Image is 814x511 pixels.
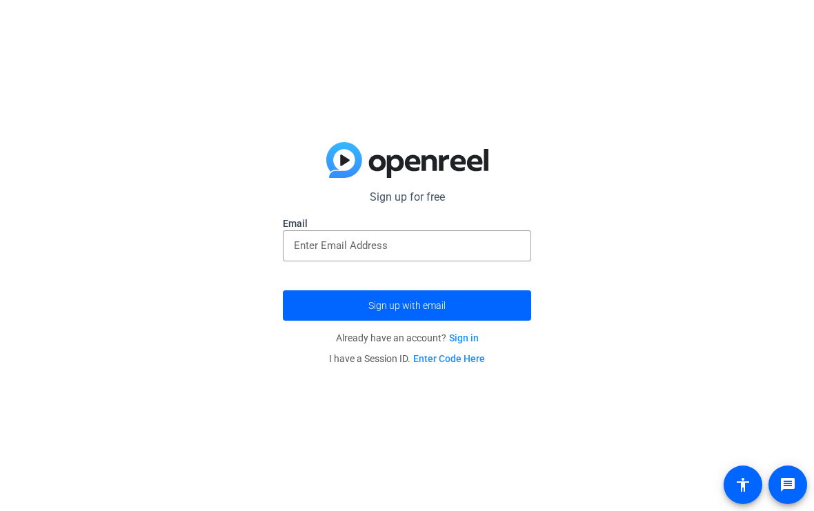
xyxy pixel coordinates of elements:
label: Email [283,217,531,230]
a: Sign in [449,332,479,343]
mat-icon: accessibility [735,477,751,493]
span: I have a Session ID. [329,353,485,364]
mat-icon: message [780,477,796,493]
button: Sign up with email [283,290,531,321]
a: Enter Code Here [413,353,485,364]
img: blue-gradient.svg [326,142,488,178]
input: Enter Email Address [294,237,520,254]
p: Sign up for free [283,189,531,206]
span: Already have an account? [336,332,479,343]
